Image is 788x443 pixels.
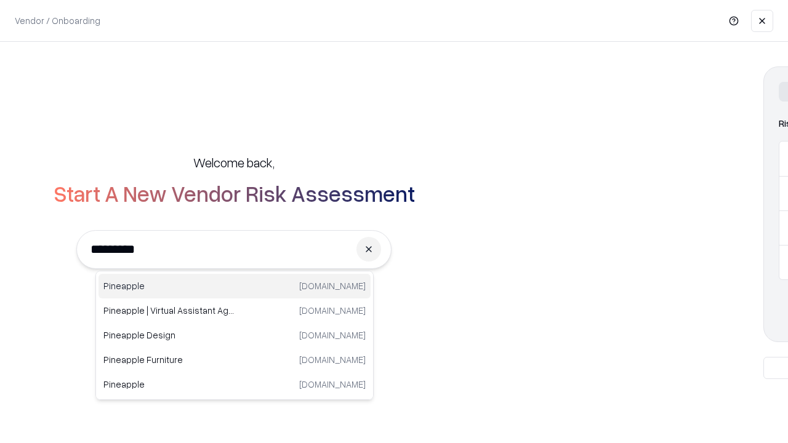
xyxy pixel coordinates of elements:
p: Pineapple Furniture [103,353,235,366]
p: Pineapple [103,378,235,391]
p: Pineapple [103,279,235,292]
p: [DOMAIN_NAME] [299,279,366,292]
h5: Welcome back, [193,154,275,171]
p: [DOMAIN_NAME] [299,329,366,341]
p: [DOMAIN_NAME] [299,304,366,317]
p: Pineapple | Virtual Assistant Agency [103,304,235,317]
p: [DOMAIN_NAME] [299,353,366,366]
p: Pineapple Design [103,329,235,341]
h2: Start A New Vendor Risk Assessment [54,181,415,206]
p: [DOMAIN_NAME] [299,378,366,391]
div: Suggestions [95,271,374,400]
p: Vendor / Onboarding [15,14,100,27]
